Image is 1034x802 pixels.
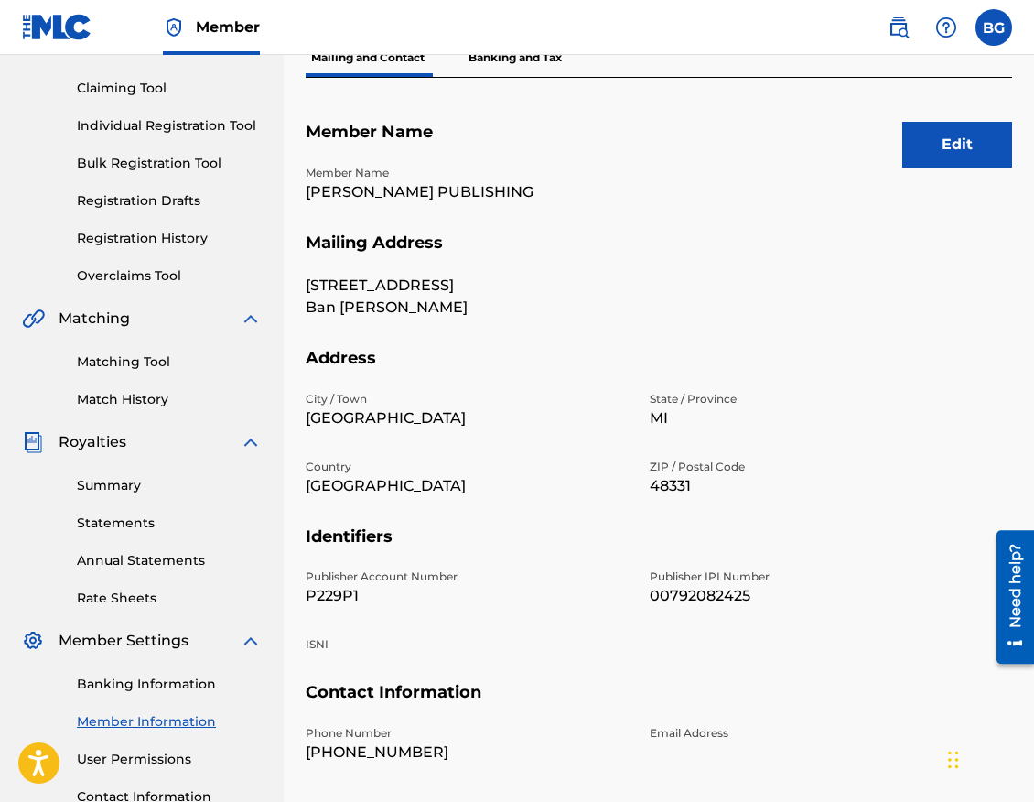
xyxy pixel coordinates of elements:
[77,712,262,732] a: Member Information
[935,16,957,38] img: help
[163,16,185,38] img: Top Rightsholder
[306,38,430,77] p: Mailing and Contact
[888,16,910,38] img: search
[650,391,972,407] p: State / Province
[196,16,260,38] span: Member
[306,391,628,407] p: City / Town
[22,431,44,453] img: Royalties
[306,725,628,742] p: Phone Number
[240,431,262,453] img: expand
[306,459,628,475] p: Country
[983,523,1034,670] iframe: Resource Center
[306,475,628,497] p: [GEOGRAPHIC_DATA]
[306,181,628,203] p: [PERSON_NAME] PUBLISHING
[77,266,262,286] a: Overclaims Tool
[650,459,972,475] p: ZIP / Postal Code
[463,38,567,77] p: Banking and Tax
[77,675,262,694] a: Banking Information
[902,122,1012,168] button: Edit
[650,407,972,429] p: MI
[77,154,262,173] a: Bulk Registration Tool
[77,191,262,211] a: Registration Drafts
[306,122,1012,165] h5: Member Name
[306,569,628,585] p: Publisher Account Number
[59,630,188,652] span: Member Settings
[306,233,1012,276] h5: Mailing Address
[306,585,628,607] p: P229P1
[880,9,917,46] a: Public Search
[975,9,1012,46] div: User Menu
[77,514,262,533] a: Statements
[650,569,972,585] p: Publisher IPI Number
[77,79,262,98] a: Claiming Tool
[77,390,262,409] a: Match History
[240,630,262,652] img: expand
[240,308,262,330] img: expand
[306,165,628,181] p: Member Name
[77,551,262,570] a: Annual Statements
[306,526,1012,569] h5: Identifiers
[77,229,262,248] a: Registration History
[77,352,262,372] a: Matching Tool
[77,750,262,769] a: User Permissions
[22,14,92,40] img: MLC Logo
[306,348,1012,391] h5: Address
[650,475,972,497] p: 48331
[22,308,45,330] img: Matching
[59,308,130,330] span: Matching
[650,725,972,742] p: Email Address
[77,589,262,608] a: Rate Sheets
[306,636,628,653] p: ISNI
[650,585,972,607] p: 00792082425
[77,116,262,135] a: Individual Registration Tool
[306,742,628,764] p: [PHONE_NUMBER]
[306,275,628,297] p: [STREET_ADDRESS]
[942,714,1034,802] iframe: Chat Widget
[948,732,959,787] div: Drag
[77,476,262,495] a: Summary
[59,431,126,453] span: Royalties
[22,630,44,652] img: Member Settings
[306,407,628,429] p: [GEOGRAPHIC_DATA]
[306,297,628,319] p: Ban [PERSON_NAME]
[928,9,964,46] div: Help
[306,682,1012,725] h5: Contact Information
